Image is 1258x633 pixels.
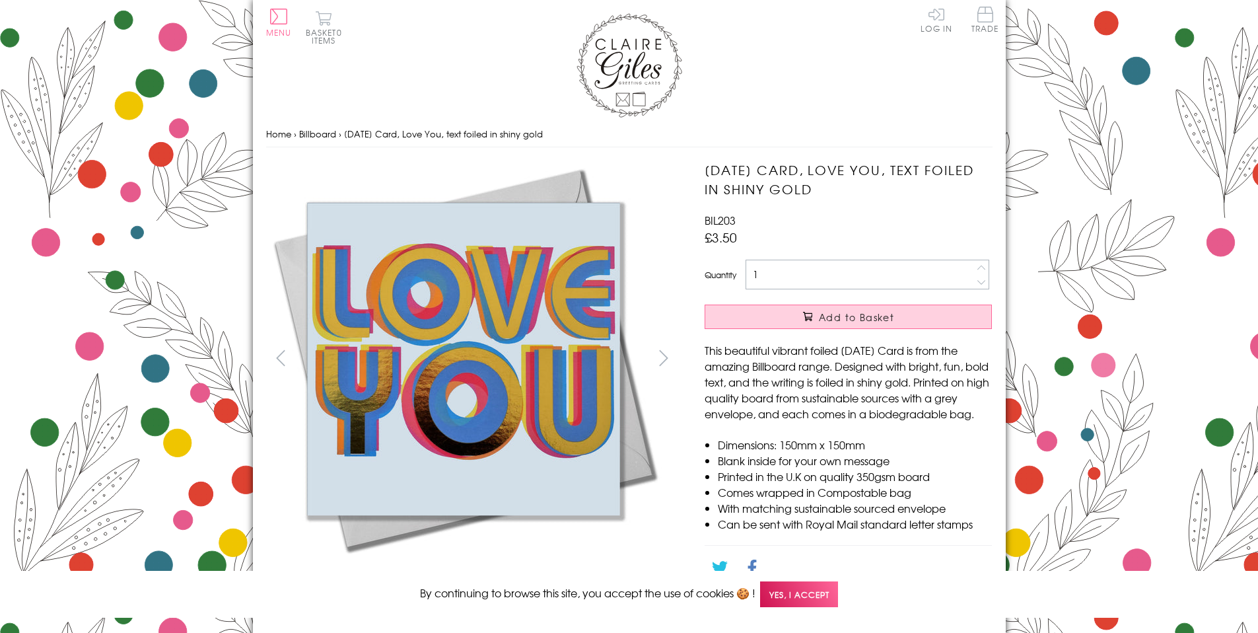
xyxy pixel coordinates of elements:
[265,161,662,557] img: Valentine's Day Card, Love You, text foiled in shiny gold
[705,212,736,228] span: BIL203
[718,468,992,484] li: Printed in the U.K on quality 350gsm board
[306,11,342,44] button: Basket0 items
[819,311,894,324] span: Add to Basket
[971,7,999,32] span: Trade
[266,26,292,38] span: Menu
[921,7,952,32] a: Log In
[718,453,992,468] li: Blank inside for your own message
[705,228,737,246] span: £3.50
[705,342,992,422] p: This beautiful vibrant foiled [DATE] Card is from the amazing Billboard range. Designed with brig...
[705,161,992,199] h1: [DATE] Card, Love You, text foiled in shiny gold
[266,121,993,148] nav: breadcrumbs
[299,128,336,140] a: Billboard
[266,128,291,140] a: Home
[718,484,992,500] li: Comes wrapped in Compostable bag
[648,343,678,373] button: next
[339,128,341,140] span: ›
[718,437,992,453] li: Dimensions: 150mm x 150mm
[344,128,543,140] span: [DATE] Card, Love You, text foiled in shiny gold
[705,305,992,329] button: Add to Basket
[266,9,292,36] button: Menu
[266,343,296,373] button: prev
[678,161,1074,557] img: Valentine's Day Card, Love You, text foiled in shiny gold
[971,7,999,35] a: Trade
[718,500,992,516] li: With matching sustainable sourced envelope
[577,13,682,118] img: Claire Giles Greetings Cards
[312,26,342,46] span: 0 items
[705,269,736,281] label: Quantity
[294,128,297,140] span: ›
[760,581,838,607] span: Yes, I accept
[718,516,992,532] li: Can be sent with Royal Mail standard letter stamps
